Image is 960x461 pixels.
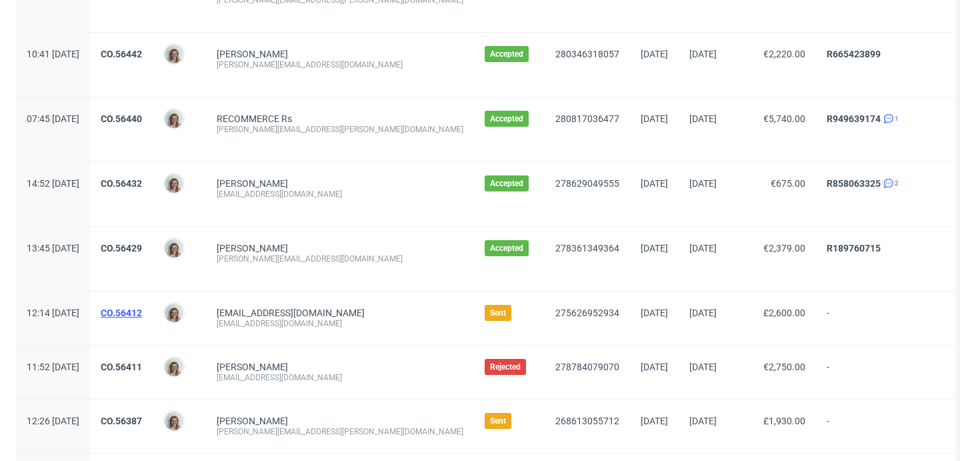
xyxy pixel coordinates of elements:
[27,243,79,254] span: 13:45 [DATE]
[217,254,463,264] div: [PERSON_NAME][EMAIL_ADDRESS][DOMAIN_NAME]
[217,189,463,199] div: [EMAIL_ADDRESS][DOMAIN_NAME]
[827,113,881,124] a: R949639174
[101,308,142,318] a: CO.56412
[101,178,142,189] a: CO.56432
[101,416,142,426] a: CO.56387
[555,113,619,124] a: 280817036477
[165,45,183,63] img: Monika Poźniak
[217,124,463,135] div: [PERSON_NAME][EMAIL_ADDRESS][PERSON_NAME][DOMAIN_NAME]
[641,308,668,318] span: [DATE]
[689,416,717,426] span: [DATE]
[555,362,619,372] a: 278784079070
[641,49,668,59] span: [DATE]
[27,308,79,318] span: 12:14 [DATE]
[217,426,463,437] div: [PERSON_NAME][EMAIL_ADDRESS][PERSON_NAME][DOMAIN_NAME]
[641,113,668,124] span: [DATE]
[555,243,619,254] a: 278361349364
[101,113,142,124] a: CO.56440
[217,49,288,59] a: [PERSON_NAME]
[217,178,288,189] a: [PERSON_NAME]
[881,113,899,124] a: 1
[101,49,142,59] a: CO.56442
[490,308,506,318] span: Sent
[217,113,292,124] a: RECOMMERCE Rs
[217,308,365,318] span: [EMAIL_ADDRESS][DOMAIN_NAME]
[555,178,619,189] a: 278629049555
[827,243,881,254] a: R189760715
[895,113,899,124] span: 1
[217,372,463,383] div: [EMAIL_ADDRESS][DOMAIN_NAME]
[881,178,899,189] a: 2
[689,243,717,254] span: [DATE]
[827,178,881,189] a: R858063325
[555,49,619,59] a: 280346318057
[763,243,805,254] span: €2,379.00
[27,113,79,124] span: 07:45 [DATE]
[827,49,881,59] a: R665423899
[555,308,619,318] a: 275626952934
[165,239,183,258] img: Monika Poźniak
[217,318,463,329] div: [EMAIL_ADDRESS][DOMAIN_NAME]
[101,362,142,372] a: CO.56411
[217,416,288,426] a: [PERSON_NAME]
[641,178,668,189] span: [DATE]
[27,49,79,59] span: 10:41 [DATE]
[101,243,142,254] a: CO.56429
[165,109,183,128] img: Monika Poźniak
[763,416,805,426] span: £1,930.00
[689,49,717,59] span: [DATE]
[490,113,523,124] span: Accepted
[217,243,288,254] a: [PERSON_NAME]
[27,178,79,189] span: 14:52 [DATE]
[641,362,668,372] span: [DATE]
[490,243,523,254] span: Accepted
[763,362,805,372] span: €2,750.00
[689,178,717,189] span: [DATE]
[763,308,805,318] span: £2,600.00
[165,304,183,322] img: Monika Poźniak
[689,362,717,372] span: [DATE]
[641,243,668,254] span: [DATE]
[165,174,183,193] img: Monika Poźniak
[771,178,805,189] span: €675.00
[555,416,619,426] a: 268613055712
[689,308,717,318] span: [DATE]
[641,416,668,426] span: [DATE]
[490,49,523,59] span: Accepted
[165,358,183,376] img: Monika Poźniak
[490,362,521,372] span: Rejected
[490,416,506,426] span: Sent
[763,113,805,124] span: €5,740.00
[763,49,805,59] span: €2,220.00
[490,178,523,189] span: Accepted
[165,412,183,430] img: Monika Poźniak
[27,416,79,426] span: 12:26 [DATE]
[217,362,288,372] a: [PERSON_NAME]
[689,113,717,124] span: [DATE]
[27,362,79,372] span: 11:52 [DATE]
[217,59,463,70] div: [PERSON_NAME][EMAIL_ADDRESS][DOMAIN_NAME]
[895,178,899,189] span: 2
